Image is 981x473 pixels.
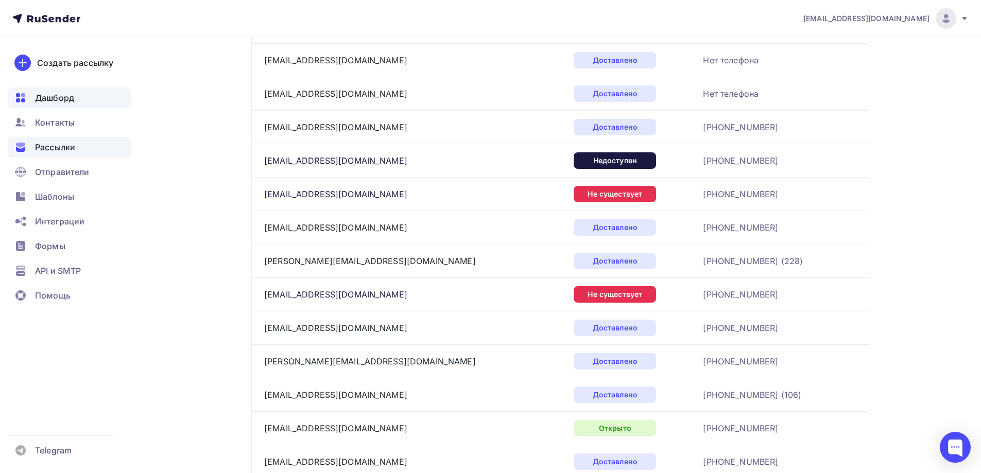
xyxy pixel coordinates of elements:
[703,121,778,133] div: [PHONE_NUMBER]
[8,137,131,157] a: Рассылки
[574,453,656,470] div: Доставлено
[8,236,131,256] a: Формы
[37,57,113,69] div: Создать рассылку
[264,154,407,167] div: [EMAIL_ADDRESS][DOMAIN_NAME]
[8,112,131,133] a: Контакты
[264,222,407,233] a: [EMAIL_ADDRESS][DOMAIN_NAME]
[264,256,476,266] a: [PERSON_NAME][EMAIL_ADDRESS][DOMAIN_NAME]
[574,186,656,202] div: Не существует
[8,186,131,207] a: Шаблоны
[703,288,778,301] div: [PHONE_NUMBER]
[574,320,656,336] div: Доставлено
[35,240,65,252] span: Формы
[264,188,407,200] div: [EMAIL_ADDRESS][DOMAIN_NAME]
[703,355,778,367] div: [PHONE_NUMBER]
[703,456,778,468] div: [PHONE_NUMBER]
[703,389,801,401] div: [PHONE_NUMBER] (106)
[35,265,81,277] span: API и SMTP
[264,122,407,132] a: [EMAIL_ADDRESS][DOMAIN_NAME]
[574,219,656,236] div: Доставлено
[35,289,71,302] span: Помощь
[703,188,778,200] div: [PHONE_NUMBER]
[703,154,778,167] div: [PHONE_NUMBER]
[264,288,407,301] div: [EMAIL_ADDRESS][DOMAIN_NAME]
[35,141,75,153] span: Рассылки
[574,387,656,403] div: Доставлено
[264,356,476,366] a: [PERSON_NAME][EMAIL_ADDRESS][DOMAIN_NAME]
[35,215,84,227] span: Интеграции
[703,221,778,234] div: [PHONE_NUMBER]
[703,87,759,100] div: Нет телефона
[574,119,656,135] div: Доставлено
[703,54,759,66] div: Нет телефона
[264,423,407,433] a: [EMAIL_ADDRESS][DOMAIN_NAME]
[574,152,656,169] div: Недоступен
[35,92,74,104] span: Дашборд
[35,166,90,178] span: Отправители
[264,390,407,400] a: [EMAIL_ADDRESS][DOMAIN_NAME]
[264,55,407,65] a: [EMAIL_ADDRESS][DOMAIN_NAME]
[264,457,407,467] a: [EMAIL_ADDRESS][DOMAIN_NAME]
[703,322,778,334] div: [PHONE_NUMBER]
[574,85,656,102] div: Доставлено
[35,190,74,203] span: Шаблоны
[35,444,72,457] span: Telegram
[703,255,803,267] div: [PHONE_NUMBER] (228)
[574,52,656,68] div: Доставлено
[264,323,407,333] a: [EMAIL_ADDRESS][DOMAIN_NAME]
[574,253,656,269] div: Доставлено
[8,162,131,182] a: Отправители
[574,286,656,303] div: Не существует
[264,89,407,99] a: [EMAIL_ADDRESS][DOMAIN_NAME]
[574,353,656,370] div: Доставлено
[803,13,930,24] span: [EMAIL_ADDRESS][DOMAIN_NAME]
[803,8,969,29] a: [EMAIL_ADDRESS][DOMAIN_NAME]
[574,420,656,436] div: Открыто
[8,87,131,108] a: Дашборд
[35,116,75,129] span: Контакты
[703,422,778,434] div: [PHONE_NUMBER]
